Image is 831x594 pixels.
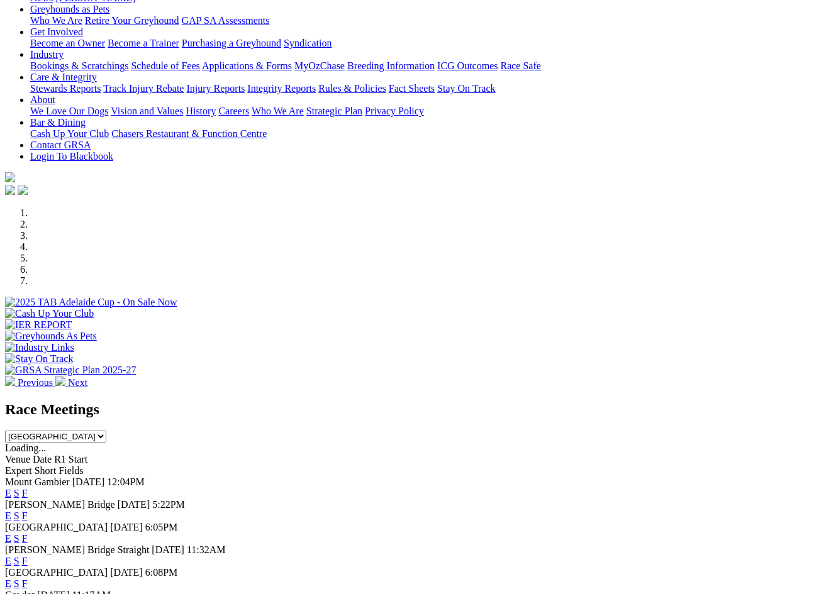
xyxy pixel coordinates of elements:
a: Care & Integrity [30,72,97,82]
a: Vision and Values [111,106,183,116]
span: [GEOGRAPHIC_DATA] [5,567,108,578]
a: E [5,533,11,544]
img: Greyhounds As Pets [5,331,97,342]
a: Contact GRSA [30,140,91,150]
a: Privacy Policy [365,106,424,116]
img: Stay On Track [5,353,73,365]
a: E [5,488,11,498]
a: S [14,578,20,589]
span: Date [33,454,52,465]
a: Schedule of Fees [131,60,199,71]
img: 2025 TAB Adelaide Cup - On Sale Now [5,297,177,308]
a: Next [55,377,87,388]
span: 12:04PM [107,476,145,487]
a: Purchasing a Greyhound [182,38,281,48]
img: GRSA Strategic Plan 2025-27 [5,365,136,376]
span: 11:32AM [187,544,226,555]
a: F [22,488,28,498]
a: Stewards Reports [30,83,101,94]
a: Fact Sheets [389,83,435,94]
a: History [186,106,216,116]
span: [PERSON_NAME] Bridge Straight [5,544,149,555]
a: Injury Reports [186,83,245,94]
img: twitter.svg [18,185,28,195]
div: Care & Integrity [30,83,826,94]
a: Race Safe [500,60,540,71]
span: [DATE] [110,522,143,532]
span: [DATE] [72,476,105,487]
a: Login To Blackbook [30,151,113,162]
a: Bar & Dining [30,117,86,128]
span: R1 Start [54,454,87,465]
span: Mount Gambier [5,476,70,487]
a: Get Involved [30,26,83,37]
a: Careers [218,106,249,116]
a: Who We Are [252,106,304,116]
a: Greyhounds as Pets [30,4,109,14]
a: S [14,488,20,498]
a: E [5,578,11,589]
div: Greyhounds as Pets [30,15,826,26]
span: [GEOGRAPHIC_DATA] [5,522,108,532]
a: Become a Trainer [108,38,179,48]
a: S [14,556,20,566]
a: F [22,533,28,544]
a: MyOzChase [294,60,345,71]
img: chevron-right-pager-white.svg [55,376,65,386]
a: Chasers Restaurant & Function Centre [111,128,267,139]
a: Bookings & Scratchings [30,60,128,71]
a: Strategic Plan [306,106,362,116]
span: Venue [5,454,30,465]
span: 6:08PM [145,567,178,578]
span: 6:05PM [145,522,178,532]
a: F [22,556,28,566]
span: [DATE] [118,499,150,510]
img: logo-grsa-white.png [5,172,15,182]
span: [DATE] [152,544,184,555]
a: E [5,510,11,521]
span: Expert [5,465,32,476]
a: Cash Up Your Club [30,128,109,139]
span: Loading... [5,443,46,453]
a: Who We Are [30,15,82,26]
img: Industry Links [5,342,74,353]
a: Previous [5,377,55,388]
a: Become an Owner [30,38,105,48]
img: chevron-left-pager-white.svg [5,376,15,386]
a: Stay On Track [437,83,495,94]
a: Rules & Policies [318,83,386,94]
a: Integrity Reports [247,83,316,94]
a: F [22,510,28,521]
a: Track Injury Rebate [103,83,184,94]
span: Previous [18,377,53,388]
a: Breeding Information [347,60,435,71]
a: About [30,94,55,105]
a: Industry [30,49,64,60]
img: facebook.svg [5,185,15,195]
span: Next [68,377,87,388]
div: Industry [30,60,826,72]
img: IER REPORT [5,319,72,331]
a: ICG Outcomes [437,60,498,71]
img: Cash Up Your Club [5,308,94,319]
span: Fields [59,465,83,476]
div: Bar & Dining [30,128,826,140]
a: E [5,556,11,566]
span: [DATE] [110,567,143,578]
div: About [30,106,826,117]
span: Short [35,465,57,476]
a: We Love Our Dogs [30,106,108,116]
a: Applications & Forms [202,60,292,71]
span: 5:22PM [152,499,185,510]
a: Syndication [284,38,332,48]
a: S [14,533,20,544]
a: S [14,510,20,521]
h2: Race Meetings [5,401,826,418]
div: Get Involved [30,38,826,49]
a: GAP SA Assessments [182,15,270,26]
a: Retire Your Greyhound [85,15,179,26]
a: F [22,578,28,589]
span: [PERSON_NAME] Bridge [5,499,115,510]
